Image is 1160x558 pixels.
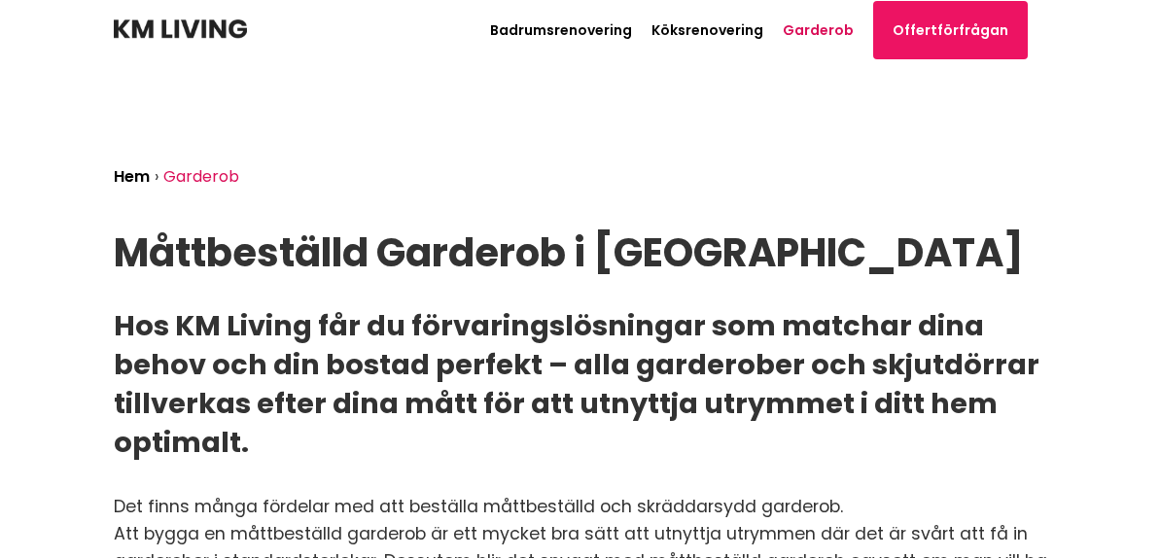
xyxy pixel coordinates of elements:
li: › [155,169,163,185]
h2: Hos KM Living får du förvaringslösningar som matchar dina behov och din bostad perfekt – alla gar... [114,306,1047,462]
a: Hem [114,165,150,188]
li: Garderob [163,169,244,185]
h1: Måttbeställd Garderob i [GEOGRAPHIC_DATA] [114,231,1047,275]
a: Offertförfrågan [873,1,1028,59]
a: Garderob [783,20,854,40]
a: Köksrenovering [651,20,763,40]
a: Badrumsrenovering [490,20,632,40]
img: KM Living [114,19,247,39]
